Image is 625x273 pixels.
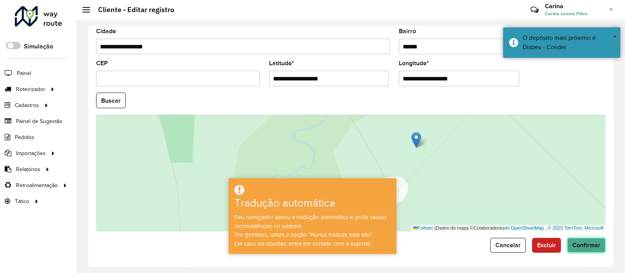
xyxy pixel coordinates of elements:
font: Folheto [418,225,433,231]
font: Buscar [101,97,121,104]
font: Tático [15,198,29,204]
a: Folheto [413,225,433,231]
font: Seu navegador ativou a tradução automática e pode causar inconsistências no sistema. [234,214,387,229]
font: Colaboradores [473,225,504,231]
font: Painel de Sugestão [16,118,62,124]
font: Tradução automática [234,197,335,209]
button: Fechar [613,31,617,43]
font: Carina [545,2,563,10]
font: Simulação [24,43,53,50]
font: Retroalimentação [16,182,58,188]
font: CEP [96,60,108,66]
font: Carina Lemos Piton [545,11,587,16]
font: Cadastros [15,102,39,108]
font: × [613,32,617,41]
font: Longitude [399,60,427,66]
font: Bairro [399,28,416,34]
font: Confirmar [572,242,600,248]
button: Cancelar [490,238,526,253]
font: Roteirizador [16,86,45,92]
font: Painel [17,70,31,76]
font: Dados do mapa © [436,225,473,231]
font: Cliente - Editar registro [98,5,174,14]
font: Excluir [537,242,556,248]
font: Cancelar [495,242,521,248]
button: Confirmar [567,238,605,253]
font: Importações [16,150,46,156]
font: Pedidos [15,134,34,140]
font: Latitude [269,60,292,66]
font: Por gentileza, utilize a opção "Nunca traduzir este site". [234,232,373,238]
a: do OpenStreetMap , © 2025 TomTom, Microsoft [504,225,604,231]
font: Relatórios [16,166,40,172]
font: Cidade [96,28,116,34]
button: Excluir [532,238,561,253]
button: Buscar [96,93,126,108]
font: | [434,225,436,231]
img: Marcador [411,132,421,148]
font: Em caso de dúvidas, entre em contato com o suporte. [234,241,371,247]
a: Contato Rápido [526,2,543,18]
font: O depósito mais próximo é: Disbev - Colider [523,34,597,50]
